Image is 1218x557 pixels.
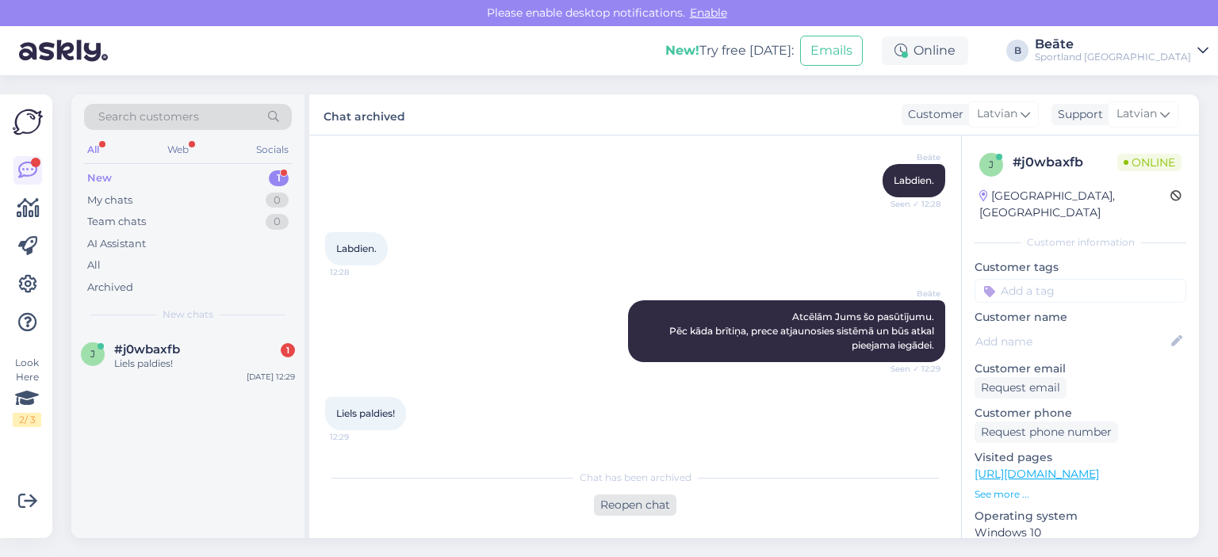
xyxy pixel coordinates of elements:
[269,170,289,186] div: 1
[13,107,43,137] img: Askly Logo
[114,342,180,357] span: #j0wbaxfb
[594,494,676,516] div: Reopen chat
[336,407,395,419] span: Liels paldies!
[266,193,289,208] div: 0
[902,106,963,123] div: Customer
[1116,105,1157,123] span: Latvian
[13,413,41,427] div: 2 / 3
[1035,38,1191,51] div: Beāte
[975,422,1118,443] div: Request phone number
[1006,40,1028,62] div: B
[87,170,112,186] div: New
[975,333,1168,350] input: Add name
[98,109,199,125] span: Search customers
[324,104,405,125] label: Chat archived
[1035,38,1208,63] a: BeāteSportland [GEOGRAPHIC_DATA]
[247,371,295,383] div: [DATE] 12:29
[1013,153,1117,172] div: # j0wbaxfb
[580,471,691,485] span: Chat has been archived
[979,188,1170,221] div: [GEOGRAPHIC_DATA], [GEOGRAPHIC_DATA]
[975,467,1099,481] a: [URL][DOMAIN_NAME]
[266,214,289,230] div: 0
[975,405,1186,422] p: Customer phone
[253,139,292,160] div: Socials
[975,309,1186,326] p: Customer name
[975,279,1186,303] input: Add a tag
[1051,106,1103,123] div: Support
[330,431,389,443] span: 12:29
[975,259,1186,276] p: Customer tags
[975,377,1067,399] div: Request email
[975,361,1186,377] p: Customer email
[975,235,1186,250] div: Customer information
[881,363,940,375] span: Seen ✓ 12:29
[87,214,146,230] div: Team chats
[90,348,95,360] span: j
[336,242,377,254] span: Labdien.
[13,356,41,427] div: Look Here
[87,236,146,252] div: AI Assistant
[665,43,699,58] b: New!
[87,280,133,296] div: Archived
[114,357,295,371] div: Liels paldies!
[800,36,863,66] button: Emails
[989,158,994,170] span: j
[881,288,940,299] span: Beāte
[894,174,934,186] span: Labdien.
[977,105,1017,123] span: Latvian
[669,311,936,351] span: Atcēlām Jums šo pasūtījumu. Pēc kāda brītiņa, prece atjaunosies sistēmā un būs atkal pieejama ieg...
[164,139,192,160] div: Web
[87,258,101,273] div: All
[665,41,794,60] div: Try free [DATE]:
[975,525,1186,541] p: Windows 10
[1035,51,1191,63] div: Sportland [GEOGRAPHIC_DATA]
[1117,154,1182,171] span: Online
[975,487,1186,502] p: See more ...
[281,343,295,357] div: 1
[87,193,132,208] div: My chats
[685,6,732,20] span: Enable
[330,266,389,278] span: 12:28
[975,449,1186,466] p: Visited pages
[882,36,968,65] div: Online
[881,151,940,163] span: Beāte
[84,139,102,160] div: All
[881,198,940,210] span: Seen ✓ 12:28
[163,307,213,322] span: New chats
[975,508,1186,525] p: Operating system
